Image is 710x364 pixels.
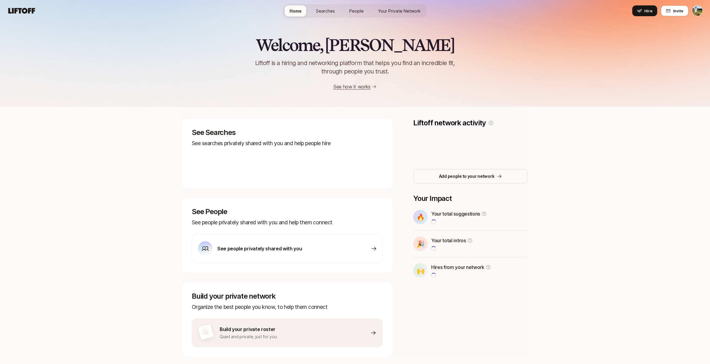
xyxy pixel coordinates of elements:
span: Searches [316,8,335,14]
div: 🎉 [413,237,428,251]
button: Invite [661,5,688,16]
button: Tyler Kieft [692,5,703,16]
button: Add people to your network [413,169,528,183]
p: Hires from your network [431,263,484,271]
p: Your total intros [431,237,466,244]
p: Build your private network [192,292,383,300]
span: Hire [644,8,652,14]
p: See people privately shared with you and help them connect [192,218,383,227]
a: See how it works [333,84,371,90]
p: Add people to your network [439,173,495,180]
img: Tyler Kieft [692,6,702,16]
span: Invite [673,8,683,14]
a: People [344,5,369,16]
span: Home [290,8,302,14]
h2: Welcome, [PERSON_NAME] [256,36,455,54]
p: See Searches [192,128,383,137]
p: Liftoff is a hiring and networking platform that helps you find an incredible fit, through people... [248,59,462,76]
p: Organize the best people you know, to help them connect [192,303,383,311]
p: Your Impact [413,194,528,203]
button: Hire [632,5,657,16]
a: Home [285,5,306,16]
a: Your Private Network [373,5,426,16]
span: Your Private Network [378,8,421,14]
img: default-avatar.svg [200,326,211,337]
a: Searches [311,5,340,16]
p: See searches privately shared with you and help people hire [192,139,383,148]
p: Quiet and private, just for you [220,333,277,340]
p: Build your private roster [220,325,277,333]
p: Liftoff network activity [413,119,486,127]
span: People [349,8,364,14]
div: 🔥 [413,210,428,224]
p: Your total suggestions [431,210,480,218]
div: 🙌 [413,263,428,278]
p: See People [192,207,383,216]
p: See people privately shared with you [217,245,302,252]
